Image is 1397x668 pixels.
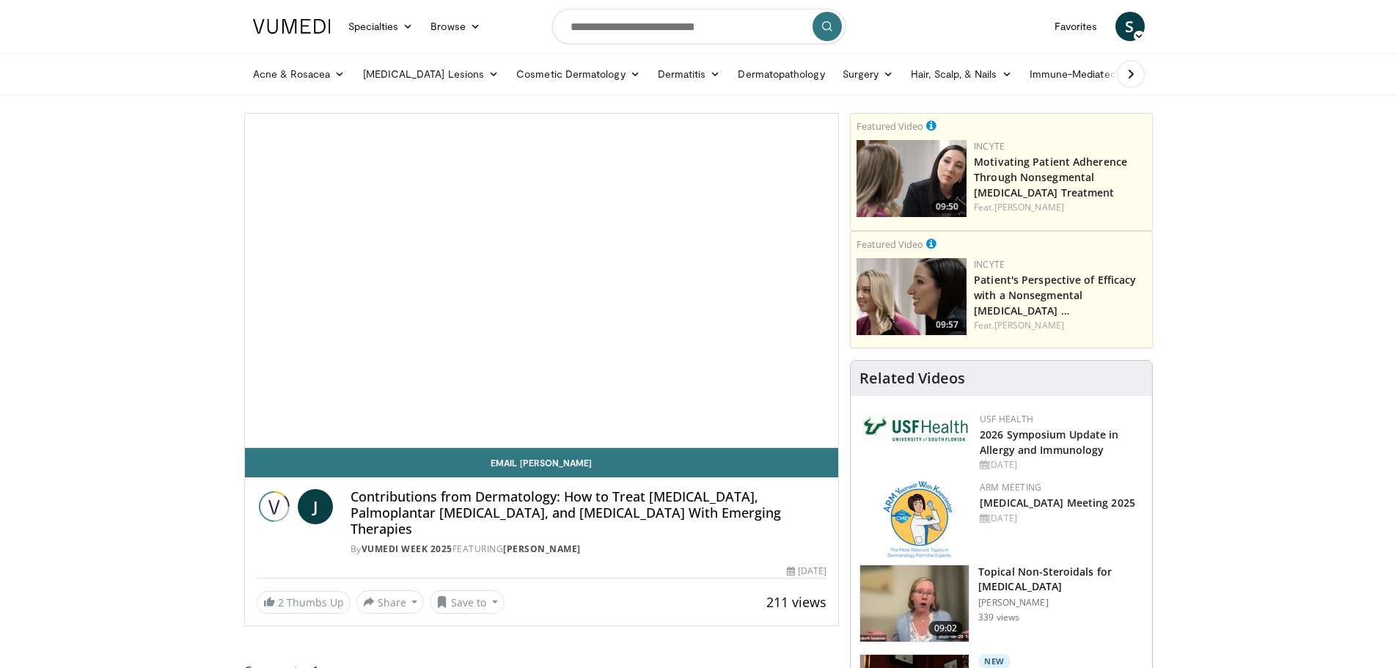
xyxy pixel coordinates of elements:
a: S [1115,12,1145,41]
a: ARM Meeting [980,481,1041,493]
a: Email [PERSON_NAME] [245,448,839,477]
div: By FEATURING [351,543,827,556]
a: Specialties [340,12,422,41]
h4: Related Videos [859,370,965,387]
h4: Contributions from Dermatology: How to Treat [MEDICAL_DATA], Palmoplantar [MEDICAL_DATA], and [ME... [351,489,827,537]
a: 09:57 [857,258,967,335]
a: Acne & Rosacea [244,59,354,89]
span: 09:02 [928,621,964,636]
a: 2 Thumbs Up [257,591,351,614]
img: 2c48d197-61e9-423b-8908-6c4d7e1deb64.png.150x105_q85_crop-smart_upscale.jpg [857,258,967,335]
a: Incyte [974,258,1005,271]
a: Dermatitis [649,59,730,89]
p: [PERSON_NAME] [978,597,1143,609]
a: 2026 Symposium Update in Allergy and Immunology [980,427,1118,457]
div: Feat. [974,201,1146,214]
a: Hair, Scalp, & Nails [902,59,1020,89]
span: 09:57 [931,318,963,331]
input: Search topics, interventions [552,9,846,44]
img: Vumedi Week 2025 [257,489,292,524]
a: [MEDICAL_DATA] Meeting 2025 [980,496,1135,510]
span: 2 [278,595,284,609]
img: VuMedi Logo [253,19,331,34]
h3: Topical Non-Steroidals for [MEDICAL_DATA] [978,565,1143,594]
img: 39505ded-af48-40a4-bb84-dee7792dcfd5.png.150x105_q85_crop-smart_upscale.jpg [857,140,967,217]
button: Share [356,590,425,614]
a: 09:02 Topical Non-Steroidals for [MEDICAL_DATA] [PERSON_NAME] 339 views [859,565,1143,642]
a: Patient's Perspective of Efficacy with a Nonsegmental [MEDICAL_DATA] … [974,273,1136,318]
a: 09:50 [857,140,967,217]
a: USF Health [980,413,1033,425]
img: 89a28c6a-718a-466f-b4d1-7c1f06d8483b.png.150x105_q85_autocrop_double_scale_upscale_version-0.2.png [884,481,952,558]
a: Motivating Patient Adherence Through Nonsegmental [MEDICAL_DATA] Treatment [974,155,1127,199]
div: [DATE] [787,565,826,578]
a: [PERSON_NAME] [503,543,581,555]
a: Incyte [974,140,1005,153]
div: [DATE] [980,512,1140,525]
a: J [298,489,333,524]
a: [MEDICAL_DATA] Lesions [354,59,508,89]
span: 09:50 [931,200,963,213]
a: Surgery [834,59,903,89]
a: Vumedi Week 2025 [362,543,452,555]
span: 211 views [766,593,826,611]
a: Favorites [1046,12,1107,41]
small: Featured Video [857,238,923,251]
img: 6ba8804a-8538-4002-95e7-a8f8012d4a11.png.150x105_q85_autocrop_double_scale_upscale_version-0.2.jpg [862,413,972,445]
button: Save to [430,590,505,614]
a: Dermatopathology [729,59,833,89]
div: Feat. [974,319,1146,332]
small: Featured Video [857,120,923,133]
p: 339 views [978,612,1019,623]
a: [PERSON_NAME] [994,201,1064,213]
a: [PERSON_NAME] [994,319,1064,331]
video-js: Video Player [245,114,839,448]
a: Cosmetic Dermatology [507,59,648,89]
div: [DATE] [980,458,1140,471]
a: Immune-Mediated [1021,59,1140,89]
a: Browse [422,12,489,41]
img: 34a4b5e7-9a28-40cd-b963-80fdb137f70d.150x105_q85_crop-smart_upscale.jpg [860,565,969,642]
